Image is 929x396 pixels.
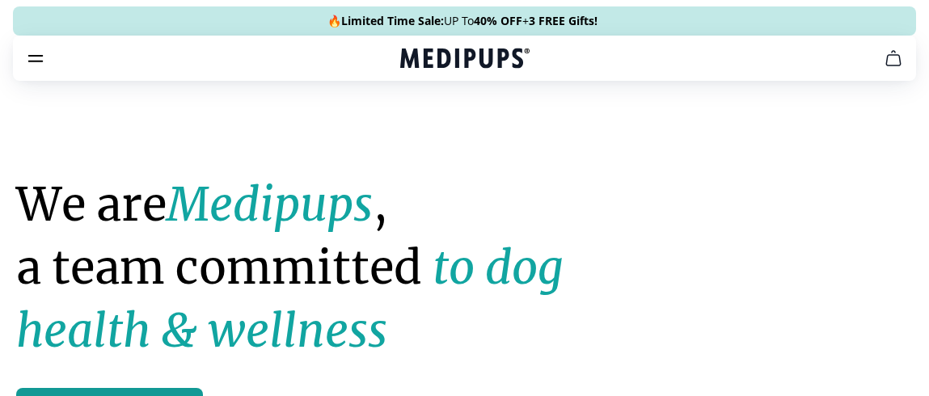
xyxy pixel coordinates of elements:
[167,176,373,233] strong: Medipups
[874,39,913,78] button: cart
[16,173,608,362] h1: We are , a team committed
[26,48,45,68] button: burger-menu
[327,13,598,29] span: 🔥 UP To +
[400,46,530,74] a: Medipups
